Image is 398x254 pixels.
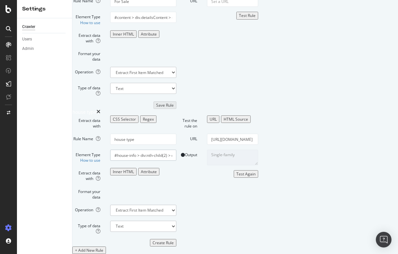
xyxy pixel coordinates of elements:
[154,101,176,109] button: Save Rule
[110,115,139,123] button: CSS Selector
[141,31,157,37] div: Attribute
[22,36,67,43] a: Users
[143,116,154,122] div: Regex
[141,169,157,174] div: Attribute
[171,134,202,142] label: URL
[234,170,258,178] button: Test Again
[110,30,137,38] button: Inner HTML
[224,116,248,122] div: HTML Source
[113,116,136,122] div: CSS Selector
[67,134,105,142] label: Rule Name
[207,150,258,165] textarea: Single-family
[110,150,176,161] input: CSS Expression
[376,232,391,247] div: Open Intercom Messenger
[110,12,176,23] input: CSS Expression
[138,168,159,175] button: Attribute
[210,116,217,122] div: URL
[110,134,176,145] input: Provide a name
[153,240,174,246] div: Create Rule
[239,13,256,18] div: Test Rule
[236,12,258,19] button: Test Rule
[113,169,134,174] div: Inner HTML
[96,109,100,115] div: times
[171,150,202,157] label: Output
[156,102,174,108] div: Save Rule
[67,67,105,75] label: Operation
[207,134,258,145] input: Set a URL
[72,152,100,157] div: Element Type
[67,49,105,62] label: Format your data
[75,247,103,253] div: + Add New Rule
[72,109,96,115] div: house type
[67,83,105,96] label: Type of data
[22,23,35,30] div: Crawler
[67,205,105,213] label: Operation
[22,5,67,13] div: Settings
[22,36,32,43] div: Users
[67,187,105,200] label: Format your data
[140,115,156,123] button: Regex
[113,31,134,37] div: Inner HTML
[171,115,202,129] label: Test the rule on
[72,14,100,20] div: Element Type
[72,247,106,254] button: + Add New Rule
[22,23,67,30] a: Crawler
[67,221,105,234] label: Type of data
[221,115,251,123] button: HTML Source
[22,45,34,52] div: Admin
[138,30,159,38] button: Attribute
[67,115,105,129] label: Extract data with
[150,239,176,247] button: Create Rule
[67,30,105,44] label: Extract data with
[67,168,105,181] label: Extract data with
[207,115,219,123] button: URL
[22,45,67,52] a: Admin
[80,20,100,25] a: How to use
[236,171,256,177] div: Test Again
[110,168,137,175] button: Inner HTML
[80,157,100,163] a: How to use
